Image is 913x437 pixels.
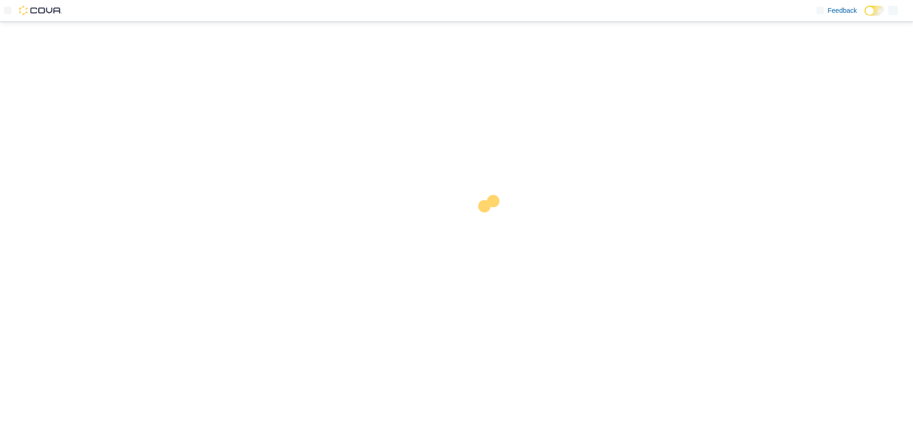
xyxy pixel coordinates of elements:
a: Feedback [813,1,861,20]
span: Feedback [828,6,857,15]
img: cova-loader [456,188,528,259]
img: Cova [19,6,62,15]
input: Dark Mode [864,6,884,16]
